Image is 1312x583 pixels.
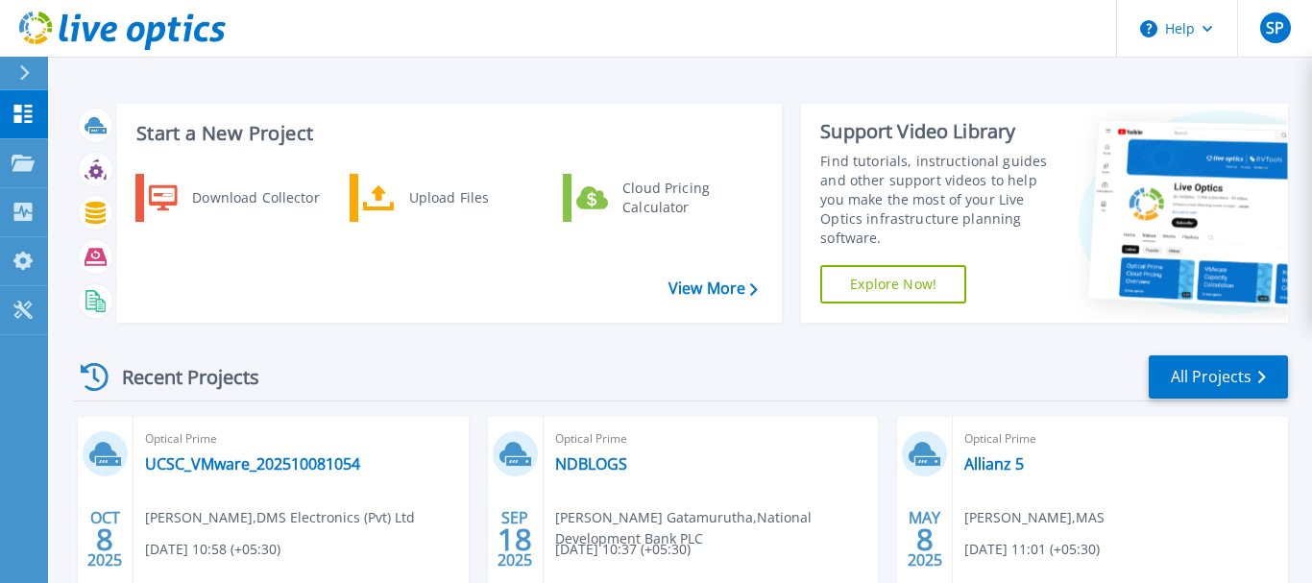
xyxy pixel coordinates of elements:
h3: Start a New Project [136,123,757,144]
div: MAY 2025 [907,504,943,574]
span: Optical Prime [145,428,457,449]
a: Allianz 5 [964,454,1024,474]
div: SEP 2025 [497,504,533,574]
a: Download Collector [135,174,332,222]
span: [DATE] 10:58 (+05:30) [145,539,280,560]
a: NDBLOGS [555,454,627,474]
span: 18 [498,531,532,547]
span: Optical Prime [964,428,1276,449]
span: [DATE] 10:37 (+05:30) [555,539,691,560]
span: [PERSON_NAME] , DMS Electronics (Pvt) Ltd [145,507,415,528]
div: Find tutorials, instructional guides and other support videos to help you make the most of your L... [820,152,1062,248]
a: Upload Files [350,174,547,222]
div: Download Collector [182,179,328,217]
a: All Projects [1149,355,1288,399]
span: 8 [916,531,934,547]
span: Optical Prime [555,428,867,449]
span: 8 [96,531,113,547]
div: Support Video Library [820,119,1062,144]
div: Cloud Pricing Calculator [613,179,755,217]
span: [PERSON_NAME] Gatamurutha , National Development Bank PLC [555,507,879,549]
span: [DATE] 11:01 (+05:30) [964,539,1100,560]
div: Recent Projects [74,353,285,401]
a: UCSC_VMware_202510081054 [145,454,360,474]
div: Upload Files [400,179,542,217]
a: Cloud Pricing Calculator [563,174,760,222]
a: View More [668,279,758,298]
div: OCT 2025 [86,504,123,574]
a: Explore Now! [820,265,966,304]
span: [PERSON_NAME] , MAS [964,507,1105,528]
span: SP [1266,20,1284,36]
